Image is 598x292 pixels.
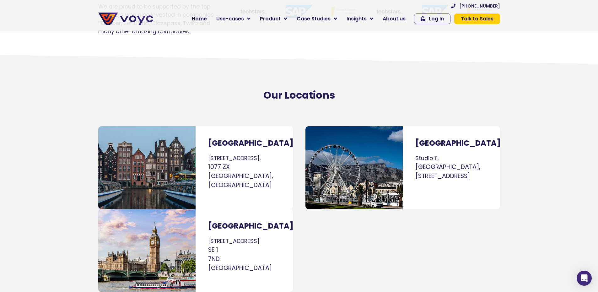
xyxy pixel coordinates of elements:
[95,89,503,101] h2: Our Locations
[208,172,273,189] span: [GEOGRAPHIC_DATA], [GEOGRAPHIC_DATA]
[577,271,592,286] div: Open Intercom Messenger
[429,16,444,21] span: Log In
[414,14,450,24] a: Log In
[378,13,410,25] a: About us
[415,163,480,171] span: [GEOGRAPHIC_DATA],
[459,4,500,8] span: [PHONE_NUMBER]
[208,246,272,272] span: SE 1 7ND [GEOGRAPHIC_DATA]
[297,15,331,23] span: Case Studies
[208,139,280,148] h3: [GEOGRAPHIC_DATA]
[347,15,367,23] span: Insights
[208,222,280,231] h3: [GEOGRAPHIC_DATA]
[216,15,244,23] span: Use-cases
[98,13,153,25] img: voyc-full-logo
[208,154,280,190] p: [STREET_ADDRESS],
[260,15,281,23] span: Product
[187,13,212,25] a: Home
[192,15,207,23] span: Home
[415,154,488,181] p: Studio 11,
[208,163,230,171] span: 1077 ZX
[461,16,493,21] span: Talk to Sales
[212,13,255,25] a: Use-cases
[415,172,470,180] span: [STREET_ADDRESS]
[292,13,342,25] a: Case Studies
[454,14,500,24] a: Talk to Sales
[342,13,378,25] a: Insights
[383,15,406,23] span: About us
[451,4,500,8] a: [PHONE_NUMBER]
[255,13,292,25] a: Product
[208,237,280,273] p: [STREET_ADDRESS]
[415,139,488,148] h3: [GEOGRAPHIC_DATA]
